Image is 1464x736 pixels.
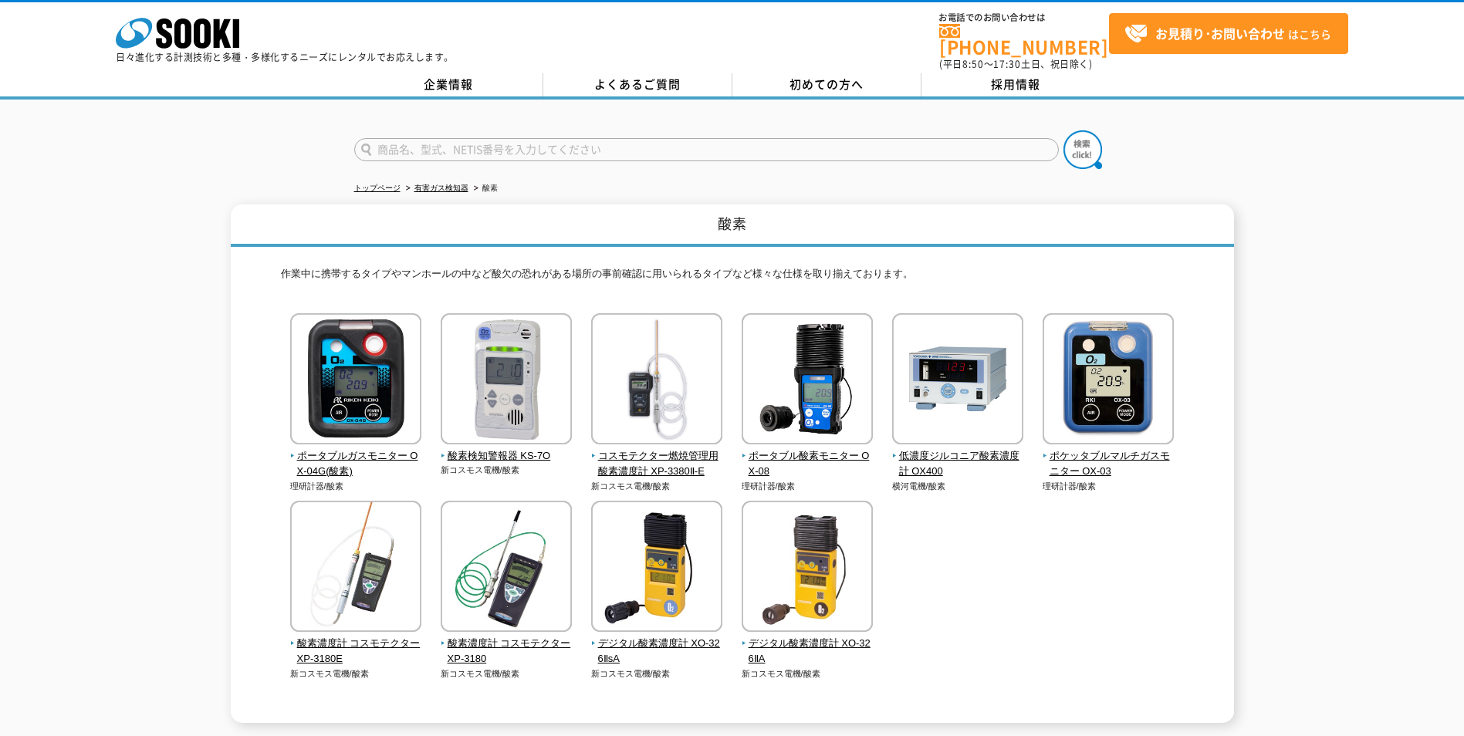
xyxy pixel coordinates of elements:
[290,313,421,448] img: ポータブルガスモニター OX-04G(酸素)
[441,667,573,680] p: 新コスモス電機/酸素
[591,636,723,668] span: デジタル酸素濃度計 XO-326ⅡsA
[789,76,864,93] span: 初めての方へ
[290,448,422,481] span: ポータブルガスモニター OX-04G(酸素)
[290,667,422,680] p: 新コスモス電機/酸素
[1043,480,1175,493] p: 理研計器/酸素
[591,667,723,680] p: 新コスモス電機/酸素
[441,434,573,464] a: 酸素検知警報器 KS-7O
[742,636,874,668] span: デジタル酸素濃度計 XO-326ⅡA
[591,448,723,481] span: コスモテクター燃焼管理用酸素濃度計 XP-3380Ⅱ-E
[354,138,1059,161] input: 商品名、型式、NETIS番号を入力してください
[939,57,1092,71] span: (平日 ～ 土日、祝日除く)
[892,434,1024,480] a: 低濃度ジルコニア酸素濃度計 OX400
[441,448,573,464] span: 酸素検知警報器 KS-7O
[441,621,573,667] a: 酸素濃度計 コスモテクター XP-3180
[290,621,422,667] a: 酸素濃度計 コスモテクター XP-3180E
[742,501,873,636] img: デジタル酸素濃度計 XO-326ⅡA
[116,52,454,62] p: 日々進化する計測技術と多種・多様化するニーズにレンタルでお応えします。
[939,13,1109,22] span: お電話でのお問い合わせは
[441,636,573,668] span: 酸素濃度計 コスモテクター XP-3180
[281,266,1184,290] p: 作業中に携帯するタイプやマンホールの中など酸欠の恐れがある場所の事前確認に用いられるタイプなど様々な仕様を取り揃えております。
[962,57,984,71] span: 8:50
[732,73,921,96] a: 初めての方へ
[921,73,1111,96] a: 採用情報
[591,501,722,636] img: デジタル酸素濃度計 XO-326ⅡsA
[939,24,1109,56] a: [PHONE_NUMBER]
[591,434,723,480] a: コスモテクター燃焼管理用酸素濃度計 XP-3380Ⅱ-E
[354,73,543,96] a: 企業情報
[892,448,1024,481] span: 低濃度ジルコニア酸素濃度計 OX400
[742,448,874,481] span: ポータブル酸素モニター OX-08
[290,501,421,636] img: 酸素濃度計 コスモテクター XP-3180E
[742,480,874,493] p: 理研計器/酸素
[414,184,468,192] a: 有害ガス検知器
[1155,24,1285,42] strong: お見積り･お問い合わせ
[742,313,873,448] img: ポータブル酸素モニター OX-08
[591,621,723,667] a: デジタル酸素濃度計 XO-326ⅡsA
[471,181,498,197] li: 酸素
[1043,448,1175,481] span: ポケッタブルマルチガスモニター OX-03
[543,73,732,96] a: よくあるご質問
[1124,22,1331,46] span: はこちら
[441,501,572,636] img: 酸素濃度計 コスモテクター XP-3180
[1063,130,1102,169] img: btn_search.png
[742,621,874,667] a: デジタル酸素濃度計 XO-326ⅡA
[892,480,1024,493] p: 横河電機/酸素
[892,313,1023,448] img: 低濃度ジルコニア酸素濃度計 OX400
[993,57,1021,71] span: 17:30
[290,636,422,668] span: 酸素濃度計 コスモテクター XP-3180E
[742,434,874,480] a: ポータブル酸素モニター OX-08
[290,434,422,480] a: ポータブルガスモニター OX-04G(酸素)
[354,184,401,192] a: トップページ
[231,204,1234,247] h1: 酸素
[591,313,722,448] img: コスモテクター燃焼管理用酸素濃度計 XP-3380Ⅱ-E
[1043,434,1175,480] a: ポケッタブルマルチガスモニター OX-03
[1043,313,1174,448] img: ポケッタブルマルチガスモニター OX-03
[441,464,573,477] p: 新コスモス電機/酸素
[591,480,723,493] p: 新コスモス電機/酸素
[441,313,572,448] img: 酸素検知警報器 KS-7O
[290,480,422,493] p: 理研計器/酸素
[1109,13,1348,54] a: お見積り･お問い合わせはこちら
[742,667,874,680] p: 新コスモス電機/酸素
